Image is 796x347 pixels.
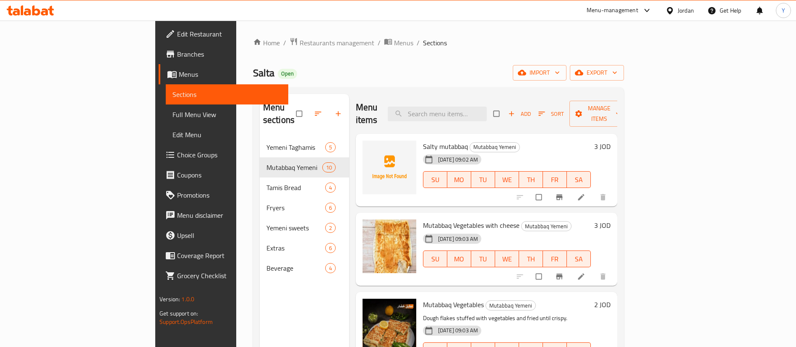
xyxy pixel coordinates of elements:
[172,130,282,140] span: Edit Menu
[782,6,785,15] span: Y
[166,104,288,125] a: Full Menu View
[486,301,535,310] span: Mutabbaq Yemeni
[181,294,194,305] span: 1.0.0
[159,205,288,225] a: Menu disclaimer
[475,174,492,186] span: TU
[159,145,288,165] a: Choice Groups
[423,38,447,48] span: Sections
[533,107,569,120] span: Sort items
[329,104,349,123] button: Add section
[531,189,548,205] span: Select to update
[309,104,329,123] span: Sort sections
[522,222,571,231] span: Mutabbaq Yemeni
[325,183,336,193] div: items
[363,219,416,273] img: Mutabbaq Vegetables with cheese
[423,171,447,188] button: SU
[451,253,468,265] span: MO
[326,204,335,212] span: 6
[594,267,614,286] button: delete
[177,210,282,220] span: Menu disclaimer
[594,188,614,206] button: delete
[550,188,570,206] button: Branch-specific-item
[260,218,349,238] div: Yemeni sweets2
[378,38,381,48] li: /
[260,157,349,177] div: Mutabbaq Yemeni10
[427,253,444,265] span: SU
[423,219,519,232] span: Mutabbaq Vegetables with cheese
[577,193,587,201] a: Edit menu item
[363,141,416,194] img: Salty mutabbaq
[260,198,349,218] div: Fryers6
[326,244,335,252] span: 6
[291,106,309,122] span: Select all sections
[423,140,468,153] span: Salty mutabbaq
[423,313,591,324] p: Dough flakes stuffed with vegetables and fried until crispy.
[388,107,487,121] input: search
[550,267,570,286] button: Branch-specific-item
[423,250,447,267] button: SU
[567,250,591,267] button: SA
[159,64,288,84] a: Menus
[177,170,282,180] span: Coupons
[577,68,617,78] span: export
[172,110,282,120] span: Full Menu View
[546,253,564,265] span: FR
[417,38,420,48] li: /
[471,250,495,267] button: TU
[266,142,325,152] span: Yemeni Taghamis
[570,174,587,186] span: SA
[470,142,519,152] span: Mutabbaq Yemeni
[266,203,325,213] span: Fryers
[326,143,335,151] span: 5
[384,37,413,48] a: Menus
[159,294,180,305] span: Version:
[519,68,560,78] span: import
[260,137,349,157] div: Yemeni Taghamis5
[498,253,516,265] span: WE
[322,162,336,172] div: items
[159,185,288,205] a: Promotions
[546,174,564,186] span: FR
[326,184,335,192] span: 4
[325,142,336,152] div: items
[159,225,288,245] a: Upsell
[475,253,492,265] span: TU
[567,171,591,188] button: SA
[577,272,587,281] a: Edit menu item
[159,316,213,327] a: Support.OpsPlatform
[159,44,288,64] a: Branches
[508,109,531,119] span: Add
[587,5,638,16] div: Menu-management
[177,190,282,200] span: Promotions
[536,107,566,120] button: Sort
[260,238,349,258] div: Extras6
[435,326,481,334] span: [DATE] 09:03 AM
[570,253,587,265] span: SA
[356,101,378,126] h2: Menu items
[435,156,481,164] span: [DATE] 09:02 AM
[495,250,519,267] button: WE
[159,24,288,44] a: Edit Restaurant
[521,221,572,231] div: Mutabbaq Yemeni
[513,65,566,81] button: import
[266,243,325,253] span: Extras
[471,171,495,188] button: TU
[451,174,468,186] span: MO
[543,171,567,188] button: FR
[531,269,548,284] span: Select to update
[177,271,282,281] span: Grocery Checklist
[543,250,567,267] button: FR
[522,253,540,265] span: TH
[253,37,624,48] nav: breadcrumb
[166,125,288,145] a: Edit Menu
[326,224,335,232] span: 2
[594,141,611,152] h6: 3 JOD
[177,49,282,59] span: Branches
[447,250,471,267] button: MO
[594,219,611,231] h6: 3 JOD
[506,107,533,120] span: Add item
[159,266,288,286] a: Grocery Checklist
